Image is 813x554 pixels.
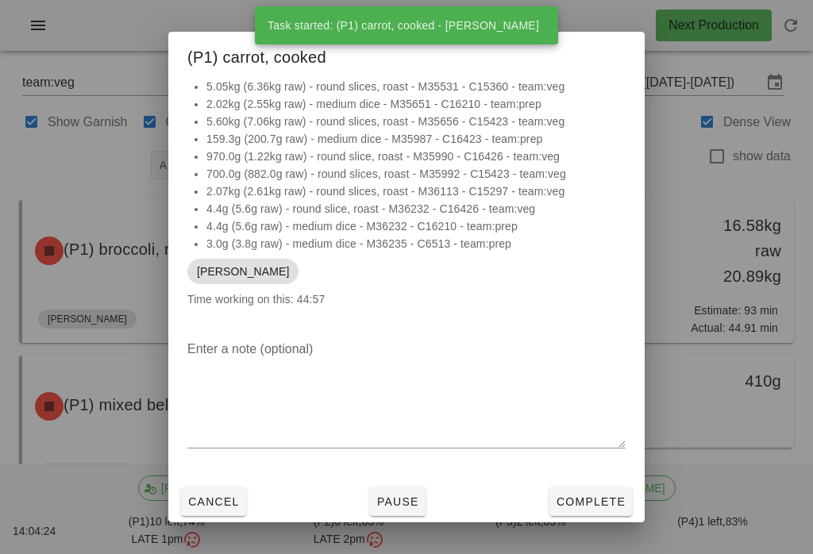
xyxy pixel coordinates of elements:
li: 5.05kg (6.36kg raw) - round slices, roast - M35531 - C15360 - team:veg [206,78,626,95]
li: 970.0g (1.22kg raw) - round slice, roast - M35990 - C16426 - team:veg [206,148,626,165]
button: Cancel [181,487,246,516]
li: 3.0g (3.8g raw) - medium dice - M36235 - C6513 - team:prep [206,235,626,252]
li: 4.4g (5.6g raw) - round slice, roast - M36232 - C16426 - team:veg [206,200,626,217]
li: 700.0g (882.0g raw) - round slices, roast - M35992 - C15423 - team:veg [206,165,626,183]
button: Complete [549,487,632,516]
button: Pause [370,487,426,516]
li: 5.60kg (7.06kg raw) - round slices, roast - M35656 - C15423 - team:veg [206,113,626,130]
span: Pause [376,495,419,508]
li: 4.4g (5.6g raw) - medium dice - M36232 - C16210 - team:prep [206,217,626,235]
span: Cancel [187,495,240,508]
span: [PERSON_NAME] [197,259,289,284]
li: 159.3g (200.7g raw) - medium dice - M35987 - C16423 - team:prep [206,130,626,148]
li: 2.02kg (2.55kg raw) - medium dice - M35651 - C16210 - team:prep [206,95,626,113]
div: Time working on this: 44:57 [168,78,645,324]
li: 2.07kg (2.61kg raw) - round slices, roast - M36113 - C15297 - team:veg [206,183,626,200]
div: (P1) carrot, cooked [168,32,645,78]
span: Complete [556,495,626,508]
